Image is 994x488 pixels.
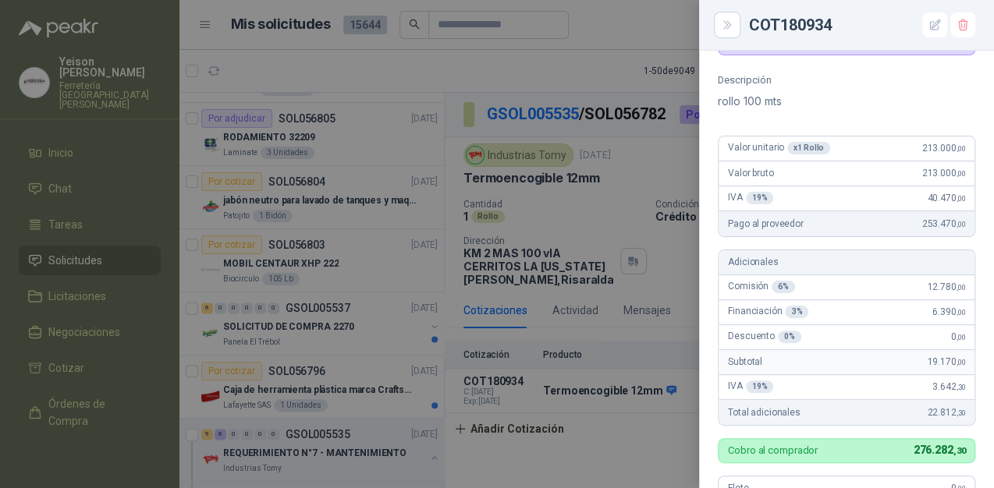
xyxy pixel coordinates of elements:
[718,16,737,34] button: Close
[953,446,965,456] span: ,30
[956,408,965,417] span: ,30
[746,380,774,393] div: 19 %
[728,445,818,455] p: Cobro al comprador
[927,281,965,292] span: 12.780
[956,383,965,391] span: ,30
[785,306,808,318] div: 3 %
[956,194,965,203] span: ,00
[728,168,773,179] span: Valor bruto
[728,306,808,318] span: Financiación
[913,444,965,456] span: 276.282
[772,281,795,293] div: 6 %
[956,308,965,316] span: ,00
[932,306,965,317] span: 6.390
[921,218,965,229] span: 253.470
[718,92,975,111] p: rollo 100 mts
[778,331,801,343] div: 0 %
[728,281,795,293] span: Comisión
[728,192,773,204] span: IVA
[719,400,974,425] div: Total adicionales
[719,250,974,275] div: Adicionales
[927,356,965,367] span: 19.170
[728,142,830,154] span: Valor unitario
[749,12,975,37] div: COT180934
[728,331,801,343] span: Descuento
[746,192,774,204] div: 19 %
[951,331,965,342] span: 0
[921,143,965,154] span: 213.000
[956,220,965,228] span: ,00
[956,144,965,153] span: ,00
[956,169,965,178] span: ,00
[718,74,975,86] p: Descripción
[921,168,965,179] span: 213.000
[956,333,965,341] span: ,00
[932,381,965,392] span: 3.642
[927,407,965,418] span: 22.812
[728,356,762,367] span: Subtotal
[956,283,965,292] span: ,00
[728,218,804,229] span: Pago al proveedor
[728,380,773,393] span: IVA
[927,193,965,203] span: 40.470
[956,358,965,366] span: ,00
[787,142,830,154] div: x 1 Rollo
